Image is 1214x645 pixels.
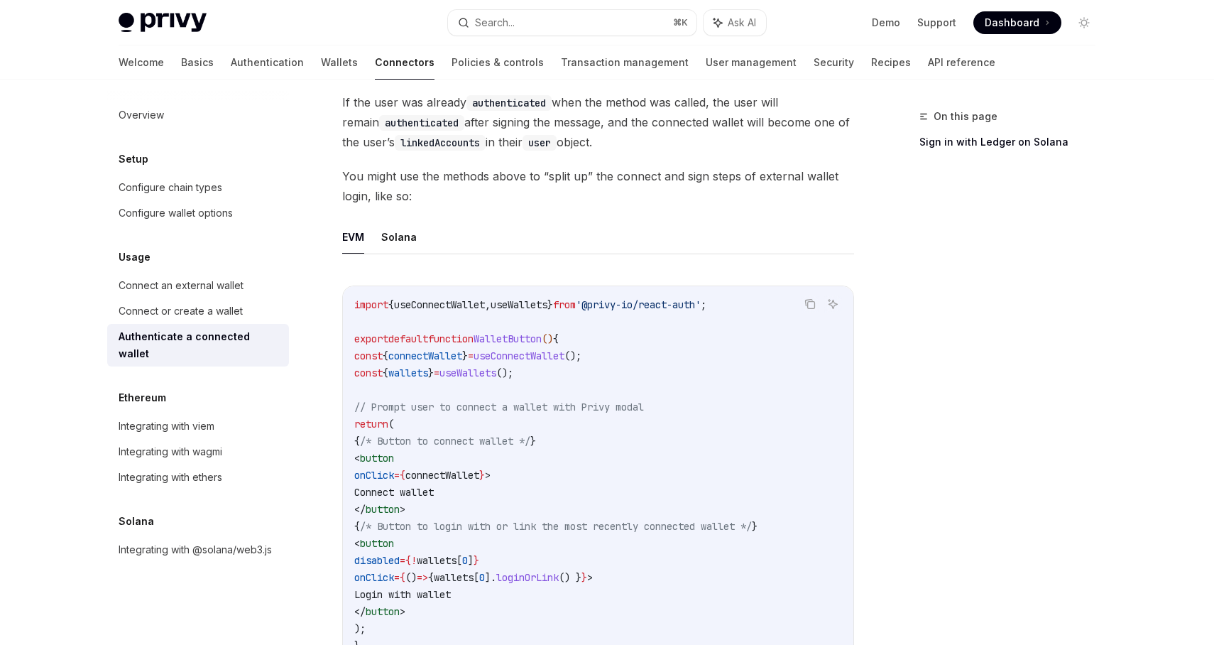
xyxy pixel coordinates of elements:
code: authenticated [466,95,552,111]
a: Demo [872,16,900,30]
div: Configure chain types [119,179,222,196]
span: /* Button to connect wallet */ [360,435,530,448]
span: '@privy-io/react-auth' [576,298,701,311]
span: } [581,571,587,584]
span: (); [564,349,581,362]
span: } [462,349,468,362]
span: > [400,605,405,618]
span: > [587,571,593,584]
span: () } [559,571,581,584]
span: = [468,349,474,362]
span: } [479,469,485,482]
span: const [354,367,383,379]
span: loginOrLink [496,571,559,584]
span: connectWallet [388,349,462,362]
img: light logo [119,13,207,33]
button: Toggle dark mode [1073,11,1095,34]
a: Support [917,16,956,30]
div: Authenticate a connected wallet [119,328,280,362]
h5: Solana [119,513,154,530]
span: ⌘ K [673,17,688,28]
span: = [400,554,405,567]
button: Ask AI [824,295,842,313]
span: [ [474,571,479,584]
span: ] [468,554,474,567]
span: ; [701,298,706,311]
button: EVM [342,220,364,254]
a: Security [814,45,854,80]
button: Solana [381,220,417,254]
a: User management [706,45,797,80]
a: Policies & controls [452,45,544,80]
span: = [434,367,439,379]
a: Configure wallet options [107,200,289,226]
h5: Setup [119,151,148,168]
a: Sign in with Ledger on Solana [919,131,1107,153]
span: (); [496,367,513,379]
div: Integrating with ethers [119,469,222,486]
div: Connect or create a wallet [119,303,243,320]
span: const [354,349,383,362]
span: button [360,452,394,465]
span: => [417,571,428,584]
span: { [388,298,394,311]
a: Authentication [231,45,304,80]
a: Transaction management [561,45,689,80]
code: authenticated [379,115,464,131]
div: Configure wallet options [119,205,233,222]
a: Integrating with @solana/web3.js [107,537,289,563]
span: </ [354,503,366,516]
span: ); [354,622,366,635]
span: /* Button to login with or link the most recently connected wallet */ [360,520,752,533]
a: Integrating with wagmi [107,439,289,465]
a: Integrating with ethers [107,465,289,490]
a: Configure chain types [107,175,289,200]
span: , [485,298,491,311]
span: Connect wallet [354,486,434,499]
span: If the user was already when the method was called, the user will remain after signing the messag... [342,92,854,152]
span: connectWallet [405,469,479,482]
span: // Prompt user to connect a wallet with Privy modal [354,401,644,413]
span: import [354,298,388,311]
button: Search...⌘K [448,10,696,36]
span: onClick [354,469,394,482]
span: useWallets [439,367,496,379]
span: Login with wallet [354,588,451,601]
button: Copy the contents from the code block [801,295,819,313]
a: Connect or create a wallet [107,298,289,324]
span: button [366,503,400,516]
div: Integrating with wagmi [119,443,222,460]
a: Connectors [375,45,434,80]
a: Authenticate a connected wallet [107,324,289,367]
span: { [354,435,360,448]
div: Overview [119,107,164,124]
div: Integrating with @solana/web3.js [119,541,272,558]
code: linkedAccounts [395,135,486,151]
span: } [530,435,536,448]
span: wallets [388,367,428,379]
span: } [752,520,758,533]
span: { [400,469,405,482]
span: > [485,469,491,482]
span: () [542,332,553,345]
span: wallets [417,554,456,567]
a: Dashboard [973,11,1061,34]
span: } [547,298,553,311]
span: { [553,332,559,345]
span: On this page [934,108,997,125]
span: button [366,605,400,618]
code: user [523,135,557,151]
span: useConnectWallet [394,298,485,311]
span: < [354,452,360,465]
span: function [428,332,474,345]
span: = [394,469,400,482]
span: = [394,571,400,584]
a: Wallets [321,45,358,80]
span: button [360,537,394,550]
span: You might use the methods above to “split up” the connect and sign steps of external wallet login... [342,166,854,206]
span: useWallets [491,298,547,311]
a: Connect an external wallet [107,273,289,298]
span: ]. [485,571,496,584]
a: API reference [928,45,995,80]
span: </ [354,605,366,618]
